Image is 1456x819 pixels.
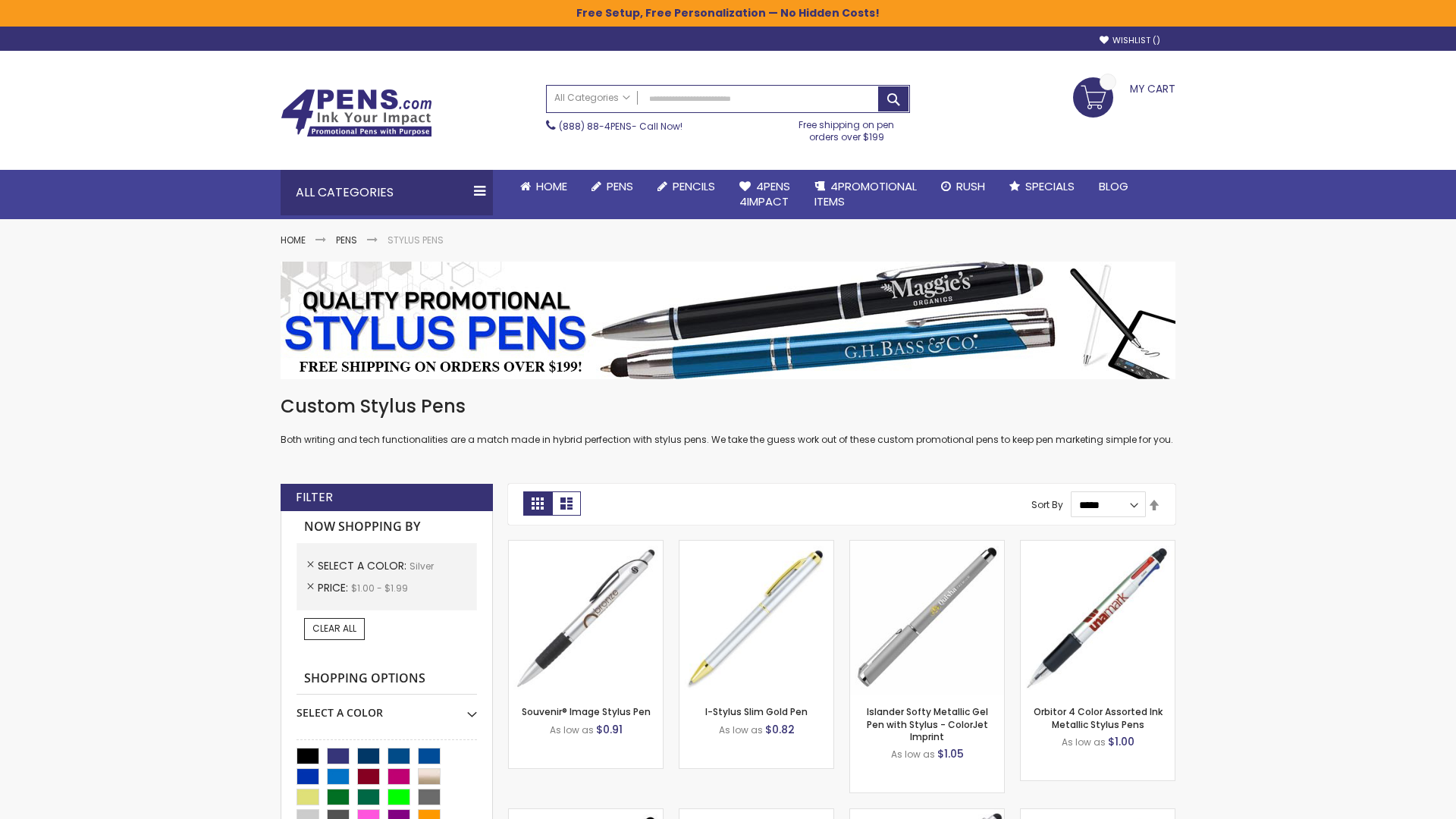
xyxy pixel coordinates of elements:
[1031,498,1063,511] label: Sort By
[281,234,306,246] a: Home
[1100,35,1160,46] a: Wishlist
[1099,178,1128,194] span: Blog
[739,178,790,209] span: 4Pens 4impact
[559,120,682,133] span: - Call Now!
[645,170,727,203] a: Pencils
[719,723,763,736] span: As low as
[536,178,567,194] span: Home
[679,540,833,553] a: I-Stylus-Slim-Gold-Silver
[559,120,632,133] a: (888) 88-4PENS
[765,722,795,737] span: $0.82
[297,695,477,720] div: Select A Color
[351,582,408,595] span: $1.00 - $1.99
[409,560,434,573] span: Silver
[508,170,579,203] a: Home
[850,540,1004,553] a: Islander Softy Metallic Gel Pen with Stylus - ColorJet Imprint-Silver
[1021,540,1175,553] a: Orbitor 4 Color Assorted Ink Metallic Stylus Pens-Silver
[850,541,1004,695] img: Islander Softy Metallic Gel Pen with Stylus - ColorJet Imprint-Silver
[814,178,917,209] span: 4PROMOTIONAL ITEMS
[1087,170,1141,203] a: Blog
[318,558,409,573] span: Select A Color
[304,618,365,639] a: Clear All
[1062,736,1106,748] span: As low as
[727,170,802,219] a: 4Pens4impact
[956,178,985,194] span: Rush
[783,113,911,143] div: Free shipping on pen orders over $199
[997,170,1087,203] a: Specials
[522,705,651,718] a: Souvenir® Image Stylus Pen
[509,540,663,553] a: Souvenir® Image Stylus Pen-Silver
[388,234,444,246] strong: Stylus Pens
[579,170,645,203] a: Pens
[1108,734,1134,749] span: $1.00
[318,580,351,595] span: Price
[550,723,594,736] span: As low as
[281,394,1175,419] h1: Custom Stylus Pens
[297,663,477,695] strong: Shopping Options
[596,722,623,737] span: $0.91
[509,541,663,695] img: Souvenir® Image Stylus Pen-Silver
[297,511,477,543] strong: Now Shopping by
[673,178,715,194] span: Pencils
[679,541,833,695] img: I-Stylus-Slim-Gold-Silver
[929,170,997,203] a: Rush
[281,89,432,137] img: 4Pens Custom Pens and Promotional Products
[547,86,638,111] a: All Categories
[281,262,1175,379] img: Stylus Pens
[1021,541,1175,695] img: Orbitor 4 Color Assorted Ink Metallic Stylus Pens-Silver
[1025,178,1075,194] span: Specials
[802,170,929,219] a: 4PROMOTIONALITEMS
[891,748,935,761] span: As low as
[281,170,493,215] div: All Categories
[1034,705,1163,730] a: Orbitor 4 Color Assorted Ink Metallic Stylus Pens
[523,491,552,516] strong: Grid
[554,92,630,104] span: All Categories
[312,622,356,635] span: Clear All
[867,705,988,742] a: Islander Softy Metallic Gel Pen with Stylus - ColorJet Imprint
[607,178,633,194] span: Pens
[296,489,333,506] strong: Filter
[937,746,964,761] span: $1.05
[705,705,808,718] a: I-Stylus Slim Gold Pen
[281,394,1175,447] div: Both writing and tech functionalities are a match made in hybrid perfection with stylus pens. We ...
[336,234,357,246] a: Pens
